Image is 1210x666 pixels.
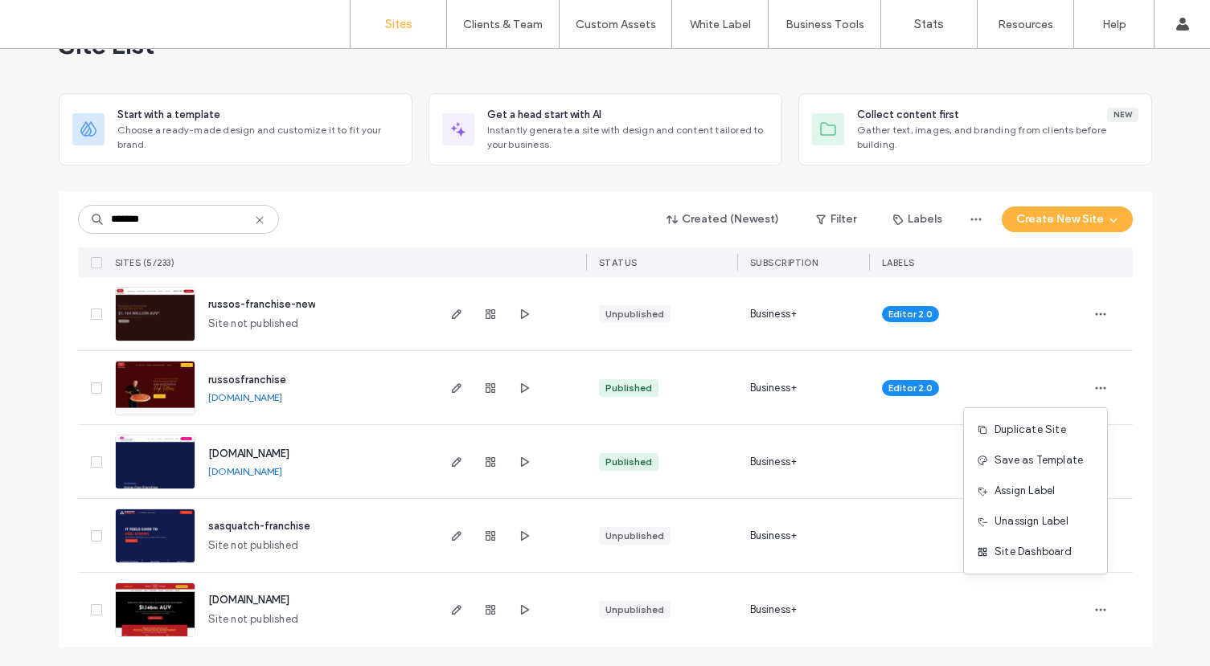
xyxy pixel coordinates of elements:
span: Business+ [750,380,798,396]
label: Help [1102,18,1126,31]
div: Published [605,381,652,395]
span: LABELS [882,257,915,268]
label: Business Tools [785,18,864,31]
label: Stats [914,17,944,31]
div: Unpublished [605,307,664,321]
span: Instantly generate a site with design and content tailored to your business. [487,123,769,152]
span: Get a head start with AI [487,107,601,123]
span: Unassign Label [995,513,1068,529]
button: Created (Newest) [653,206,794,232]
div: Collect content firstNewGather text, images, and branding from clients before building. [798,93,1152,165]
span: Assign Label [995,483,1055,499]
span: Site not published [208,537,299,554]
span: Editor 2.0 [888,307,933,321]
span: Help [37,11,70,26]
a: russosfranchise [208,374,286,386]
div: Unpublished [605,529,664,543]
span: Gather text, images, and branding from clients before building. [857,123,1138,152]
span: Start with a template [117,107,220,123]
span: SUBSCRIPTION [750,257,818,268]
span: Site not published [208,611,299,627]
a: [DOMAIN_NAME] [208,465,282,477]
span: Site not published [208,316,299,332]
button: Filter [800,206,872,232]
a: russos-franchise-new [208,298,315,310]
span: SITES (5/233) [115,257,175,268]
div: Published [605,455,652,469]
button: Create New Site [1002,206,1133,232]
span: Duplicate Site [995,422,1066,438]
span: Editor 2.0 [888,381,933,395]
button: Labels [879,206,957,232]
div: Get a head start with AIInstantly generate a site with design and content tailored to your business. [429,93,782,165]
a: [DOMAIN_NAME] [208,391,282,403]
span: Choose a ready-made design and customize it to fit your brand. [117,123,399,152]
div: Start with a templateChoose a ready-made design and customize it to fit your brand. [59,93,412,165]
span: Business+ [750,454,798,470]
label: Custom Assets [576,18,656,31]
span: Save as Template [995,452,1083,468]
span: Collect content first [857,107,959,123]
a: [DOMAIN_NAME] [208,447,289,460]
span: Site Dashboard [995,544,1072,560]
a: sasquatch-franchise [208,520,310,532]
span: STATUS [599,257,638,268]
label: Resources [998,18,1053,31]
span: Business+ [750,528,798,544]
a: [DOMAIN_NAME] [208,594,289,606]
div: New [1107,108,1138,122]
span: Business+ [750,306,798,322]
label: Sites [385,17,412,31]
span: Business+ [750,602,798,618]
label: White Label [690,18,751,31]
label: Clients & Team [463,18,543,31]
div: Unpublished [605,603,664,617]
